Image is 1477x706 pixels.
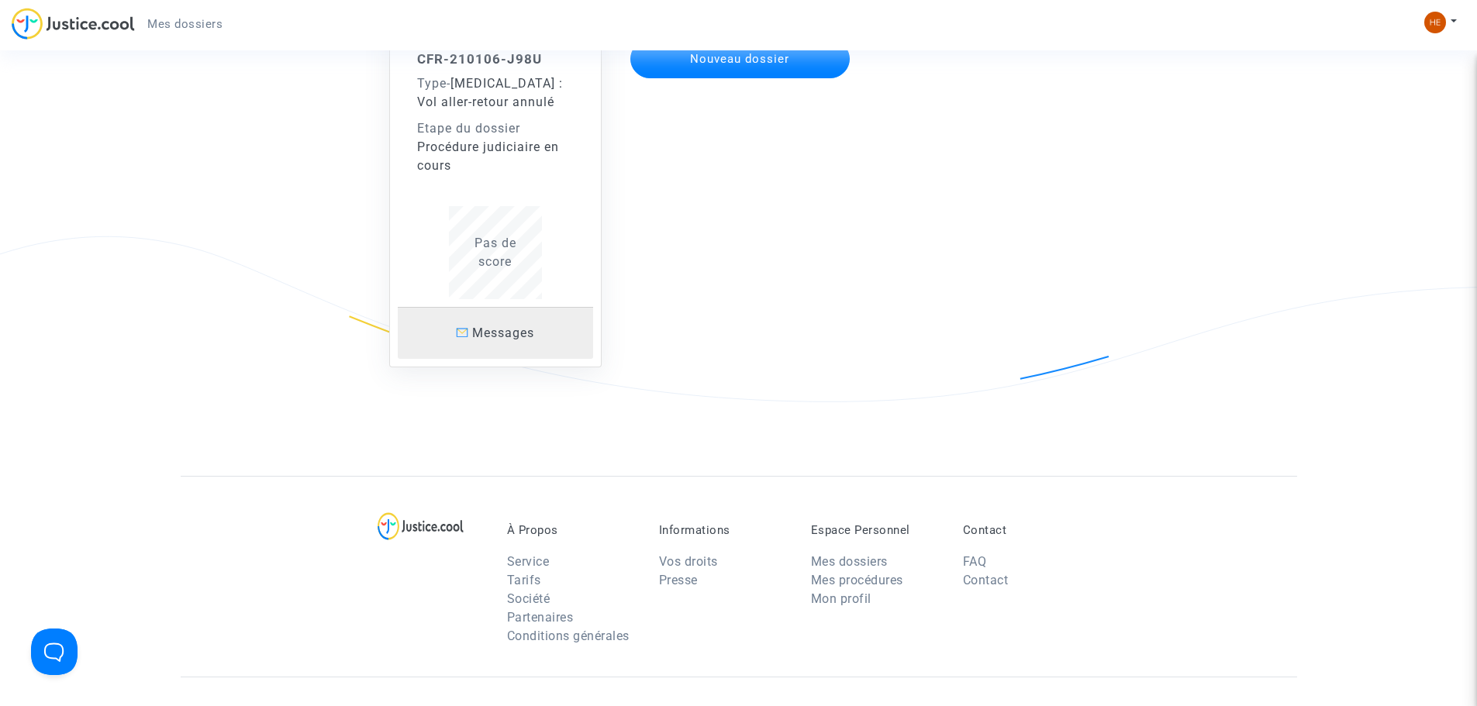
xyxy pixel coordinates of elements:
iframe: Help Scout Beacon - Open [31,629,78,675]
div: Procédure judiciaire en cours [417,138,574,175]
p: Contact [963,523,1092,537]
span: Mes dossiers [147,17,223,31]
span: Pas de score [475,236,516,269]
a: Conditions générales [507,629,630,643]
a: Contact [963,573,1009,587]
a: Tarifs [507,573,541,587]
p: Espace Personnel [811,523,940,537]
span: - [417,76,450,91]
h5: CFR-210106-J98U [417,51,574,67]
p: Informations [659,523,788,537]
a: Société [507,591,550,606]
a: Presse [659,573,698,587]
img: jc-logo.svg [12,8,135,40]
img: 6c68cd97b448d243bd0e9d71eccc8cf2 [1424,12,1446,33]
a: Mes procédures [811,573,903,587]
div: Etape du dossier [417,119,574,138]
p: À Propos [507,523,636,537]
span: [MEDICAL_DATA] : Vol aller-retour annulé [417,76,563,109]
a: Mon profil [811,591,871,606]
a: Messages [398,307,593,359]
a: Mes dossiers [135,12,235,36]
a: FAQ [963,554,987,569]
span: Type [417,76,447,91]
span: Messages [472,325,534,340]
a: Vos droits [659,554,718,569]
button: Nouveau dossier [630,40,851,78]
a: Service [507,554,550,569]
a: Mes dossiers [811,554,888,569]
a: Partenaires [507,610,574,625]
img: logo-lg.svg [378,512,464,540]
